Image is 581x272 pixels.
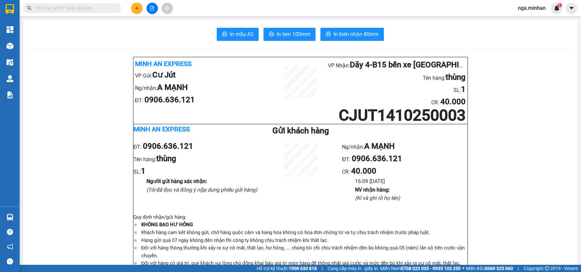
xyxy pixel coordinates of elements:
[36,5,113,12] input: Tìm tên, số ĐT hoặc mã đơn
[545,266,549,271] span: copyright
[146,3,158,14] button: file-add
[133,165,259,178] li: SL:
[7,42,13,49] img: warehouse-icon
[143,142,193,151] b: 0906.636.121
[133,125,190,133] b: Minh An Express
[380,265,461,272] span: Miền Nam
[462,267,464,270] span: ⚪️
[157,83,188,92] b: A MẠNH
[146,187,258,193] i: (Tôi đã đọc và đồng ý nộp dung phiếu gửi hàng)
[351,166,376,176] b: 40.000
[257,265,317,272] span: Hỗ trợ kỹ thuật:
[446,73,466,82] b: thùng
[7,258,13,264] span: message
[440,97,466,106] b: 40.000
[131,3,143,14] button: plus
[156,154,176,163] b: thùng
[135,69,273,81] li: VP Gửi:
[27,6,32,10] span: search
[7,229,13,235] span: question-circle
[150,6,154,10] span: file-add
[6,4,14,14] img: logo-vxr
[135,60,192,68] b: Minh An Express
[269,31,274,38] span: printer
[320,28,384,41] button: printerIn biên nhận 80mm
[355,195,400,201] i: (Kí và ghi rõ họ tên)
[135,94,273,106] li: ĐT:
[135,81,273,94] li: Ng/nhận:
[364,142,395,151] b: A MẠNH
[328,71,466,84] li: Tên hàng:
[328,83,466,96] li: SL:
[554,5,560,11] img: icon-new-feature
[230,30,253,38] span: In mẫu A5
[355,177,467,185] li: 16:09 [DATE]
[461,85,466,94] b: 1
[7,244,13,250] span: notification
[152,70,176,79] b: Cư Jút
[355,187,390,193] b: NV nhận hàng :
[133,153,259,165] li: Tên hàng:
[485,266,513,271] strong: 0369 525 060
[352,154,402,163] b: 0906.636.121
[217,28,259,41] button: printerIn mẫu A5
[558,3,561,8] span: 1
[141,222,193,228] strong: KHÔNG BAO HƯ HỎNG
[333,30,379,38] span: In biên nhận 80mm
[7,26,13,33] img: dashboard-icon
[342,140,467,153] li: Ng/nhận:
[140,229,468,237] li: Khách hàng cam kết không gửi, chở hàng quốc cấm và hàng hóa không có hóa đơn chứng từ và tự chịu ...
[7,59,13,66] img: warehouse-icon
[222,31,227,38] span: printer
[133,140,259,153] li: ĐT:
[569,5,574,11] span: caret-down
[272,126,329,135] b: Gửi khách hàng
[513,4,551,12] span: nga.minhan
[7,92,13,98] img: solution-icon
[342,140,467,202] ul: CR :
[289,266,317,271] strong: 1900 633 818
[342,153,467,165] li: ĐT:
[401,266,461,271] strong: 0708 023 035 - 0935 103 250
[264,28,316,41] button: printerIn tem 100mm
[141,166,145,176] b: 1
[466,265,513,272] span: Miền Bắc
[557,3,562,8] sup: 1
[518,265,519,272] span: |
[165,6,169,10] span: aim
[328,96,466,108] li: CR :
[566,3,577,14] button: caret-down
[162,3,173,14] button: aim
[146,178,207,184] b: Người gửi hàng xác nhận :
[7,75,13,82] img: warehouse-icon
[277,30,310,38] span: In tem 100mm
[328,265,379,272] span: Cung cấp máy in - giấy in:
[7,214,13,221] img: warehouse-icon
[328,59,466,71] li: VP Nhận:
[328,108,466,122] h1: CJUT1410250003
[135,6,139,10] span: plus
[350,60,490,69] b: Dãy 4-B15 bến xe [GEOGRAPHIC_DATA]
[326,31,331,38] span: printer
[140,237,468,245] li: Hàng gửi quá 07 ngày không đến nhận thì công ty không chịu trách nhiệm khi thất lạc.
[140,244,468,260] li: Đối với hàng thông thường khi xảy ra sự cố mất, thất lạc, hư hỏng..... chúng tôi chỉ chịu trách n...
[145,95,195,104] b: 0906.636.121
